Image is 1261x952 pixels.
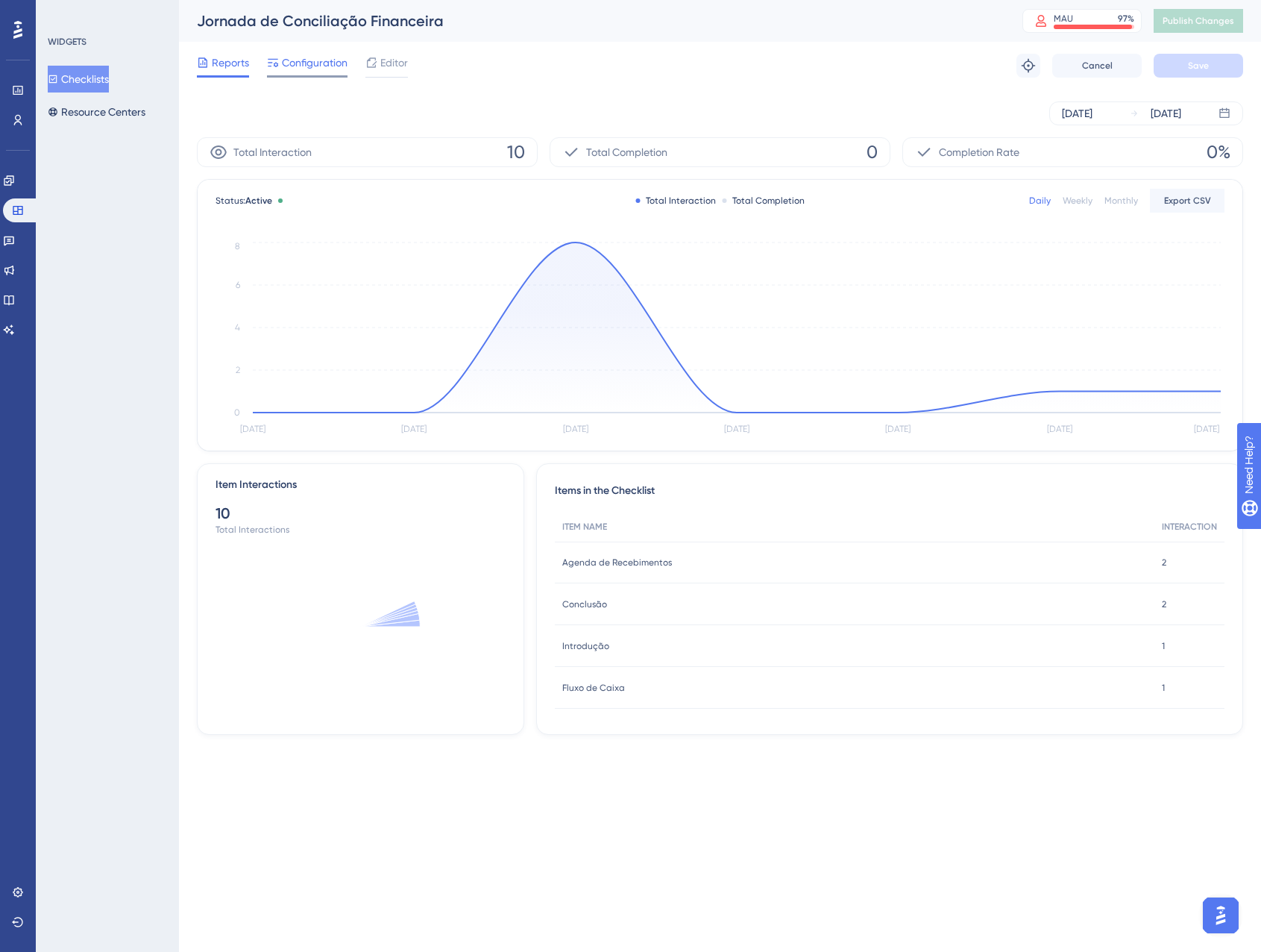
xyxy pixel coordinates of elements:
span: 1 [1162,682,1165,694]
tspan: [DATE] [240,424,265,434]
div: Weekly [1063,195,1092,207]
span: 2 [1162,598,1166,610]
span: Completion Rate [939,143,1019,161]
span: Total Interaction [233,143,312,161]
button: Export CSV [1150,189,1224,213]
div: 10 [216,503,506,524]
div: Monthly [1104,195,1138,207]
tspan: [DATE] [885,424,911,434]
div: Total Completion [722,195,805,207]
div: Item Interactions [216,476,297,494]
span: Total Completion [586,143,667,161]
tspan: [DATE] [563,424,588,434]
span: Active [245,195,272,206]
span: Items in the Checklist [555,482,655,500]
span: Reports [212,54,249,72]
tspan: 2 [236,365,240,375]
span: 0% [1207,140,1230,164]
button: Resource Centers [48,98,145,125]
div: Jornada de Conciliação Financeira [197,10,985,31]
tspan: 6 [236,280,240,290]
span: Cancel [1082,60,1113,72]
iframe: UserGuiding AI Assistant Launcher [1198,893,1243,938]
span: ITEM NAME [562,521,607,533]
span: INTERACTION [1162,521,1217,533]
tspan: [DATE] [1047,424,1072,434]
span: 1 [1162,640,1165,652]
div: WIDGETS [48,36,87,48]
button: Save [1154,54,1243,78]
button: Cancel [1052,54,1142,78]
span: Status: [216,195,272,207]
div: 97 % [1118,13,1134,25]
span: Introdução [562,640,609,652]
span: Need Help? [35,4,93,22]
div: MAU [1054,13,1073,25]
span: Export CSV [1164,195,1211,207]
button: Publish Changes [1154,9,1243,33]
div: [DATE] [1151,104,1181,122]
span: 2 [1162,557,1166,569]
button: Checklists [48,66,109,93]
tspan: [DATE] [401,424,427,434]
tspan: 0 [234,407,240,418]
tspan: 4 [235,322,240,333]
span: Agenda de Recebimentos [562,557,672,569]
div: Total Interaction [635,195,716,207]
span: Configuration [282,54,348,72]
div: Daily [1029,195,1051,207]
span: Fluxo de Caixa [562,682,625,694]
span: Editor [380,54,408,72]
span: Save [1188,60,1209,72]
tspan: [DATE] [724,424,749,434]
span: 0 [867,140,878,164]
div: [DATE] [1062,104,1092,122]
span: Publish Changes [1163,15,1234,27]
span: Conclusão [562,598,607,610]
tspan: 8 [235,241,240,251]
span: 10 [507,140,525,164]
tspan: [DATE] [1194,424,1219,434]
